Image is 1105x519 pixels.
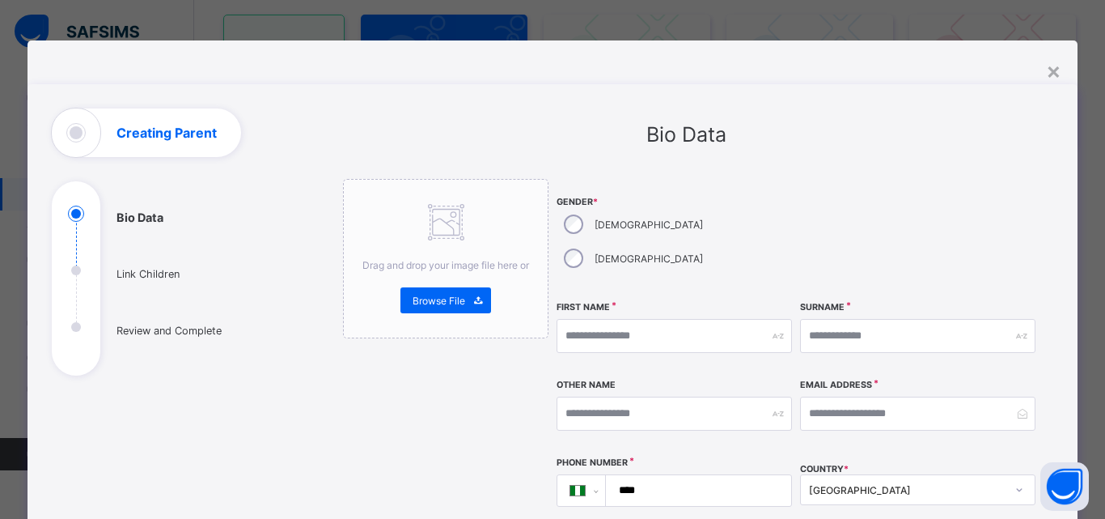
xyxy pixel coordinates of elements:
[800,302,845,313] label: Surname
[1046,57,1061,84] div: ×
[800,464,849,474] span: COUNTRY
[557,380,616,390] label: Other Name
[1040,462,1089,511] button: Open asap
[343,179,548,338] div: Drag and drop your image file here orBrowse File
[413,295,465,307] span: Browse File
[595,253,703,265] label: [DEMOGRAPHIC_DATA]
[557,457,628,468] label: Phone Number
[116,126,217,139] h1: Creating Parent
[800,380,872,390] label: Email Address
[646,122,726,147] span: Bio Data
[809,484,1006,496] div: [GEOGRAPHIC_DATA]
[557,197,792,207] span: Gender
[557,302,610,313] label: First Name
[595,219,703,231] label: [DEMOGRAPHIC_DATA]
[362,259,529,271] span: Drag and drop your image file here or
